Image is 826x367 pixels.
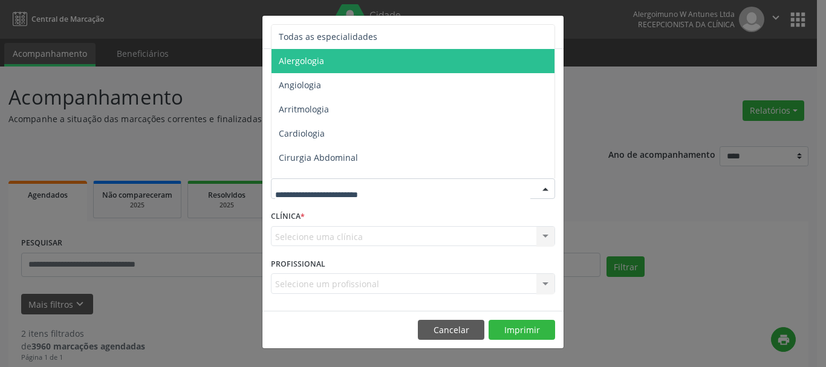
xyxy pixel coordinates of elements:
button: Imprimir [489,320,555,340]
span: Cirurgia Bariatrica [279,176,353,187]
span: Todas as especialidades [279,31,377,42]
label: PROFISSIONAL [271,255,325,273]
h5: Relatório de agendamentos [271,24,409,40]
span: Angiologia [279,79,321,91]
label: CLÍNICA [271,207,305,226]
span: Arritmologia [279,103,329,115]
span: Cardiologia [279,128,325,139]
span: Cirurgia Abdominal [279,152,358,163]
button: Cancelar [418,320,484,340]
button: Close [539,16,564,45]
span: Alergologia [279,55,324,67]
